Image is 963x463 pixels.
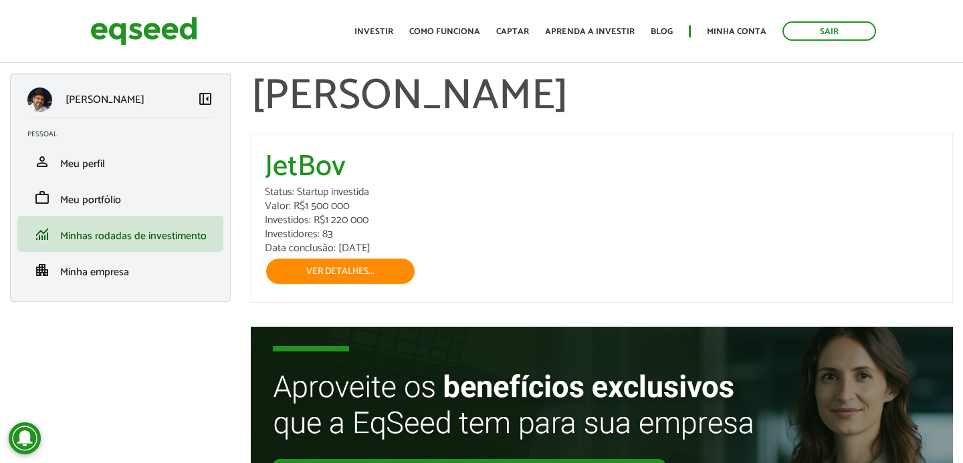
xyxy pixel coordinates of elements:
li: Meu portfólio [17,180,223,216]
li: Minhas rodadas de investimento [17,216,223,252]
a: JetBov [265,152,346,182]
a: monitoringMinhas rodadas de investimento [27,226,213,242]
a: Aprenda a investir [545,27,635,36]
div: Valor: R$1 500 000 [265,201,939,212]
a: Minha conta [707,27,766,36]
span: monitoring [34,226,50,242]
span: apartment [34,262,50,278]
p: [PERSON_NAME] [66,94,144,106]
a: personMeu perfil [27,154,213,170]
li: Meu perfil [17,144,223,180]
span: Meu perfil [60,155,105,173]
span: [DATE] [338,239,370,257]
a: apartmentMinha empresa [27,262,213,278]
span: person [34,154,50,170]
a: Colapsar menu [197,91,213,110]
span: left_panel_close [197,91,213,107]
span: Minha empresa [60,263,129,281]
span: work [34,190,50,206]
a: Como funciona [409,27,480,36]
a: Sair [782,21,876,41]
h1: [PERSON_NAME] [251,73,953,120]
a: Blog [651,27,673,36]
a: Ver detalhes... [265,257,416,285]
li: Minha empresa [17,252,223,288]
div: Investidores: 83 [265,229,939,240]
span: Meu portfólio [60,191,121,209]
a: Captar [496,27,529,36]
a: Investir [354,27,393,36]
div: Status: Startup investida [265,187,939,198]
a: workMeu portfólio [27,190,213,206]
h2: Pessoal [27,130,223,138]
span: Minhas rodadas de investimento [60,227,207,245]
span: Data conclusão: [265,239,336,257]
div: Investidos: R$1 220 000 [265,215,939,226]
img: EqSeed [90,13,197,49]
